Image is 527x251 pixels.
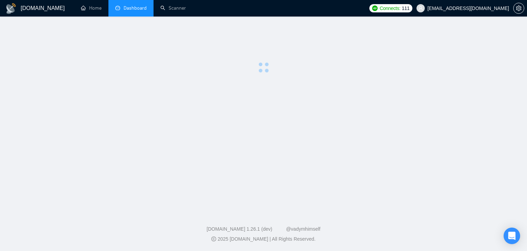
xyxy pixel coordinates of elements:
[514,6,524,11] span: setting
[402,4,409,12] span: 111
[160,5,186,11] a: searchScanner
[207,226,272,232] a: [DOMAIN_NAME] 1.26.1 (dev)
[81,5,102,11] a: homeHome
[380,4,400,12] span: Connects:
[6,236,521,243] div: 2025 [DOMAIN_NAME] | All Rights Reserved.
[286,226,320,232] a: @vadymhimself
[372,6,378,11] img: upwork-logo.png
[418,6,423,11] span: user
[115,6,120,10] span: dashboard
[504,228,520,244] div: Open Intercom Messenger
[211,237,216,241] span: copyright
[124,5,147,11] span: Dashboard
[513,6,524,11] a: setting
[6,3,17,14] img: logo
[513,3,524,14] button: setting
